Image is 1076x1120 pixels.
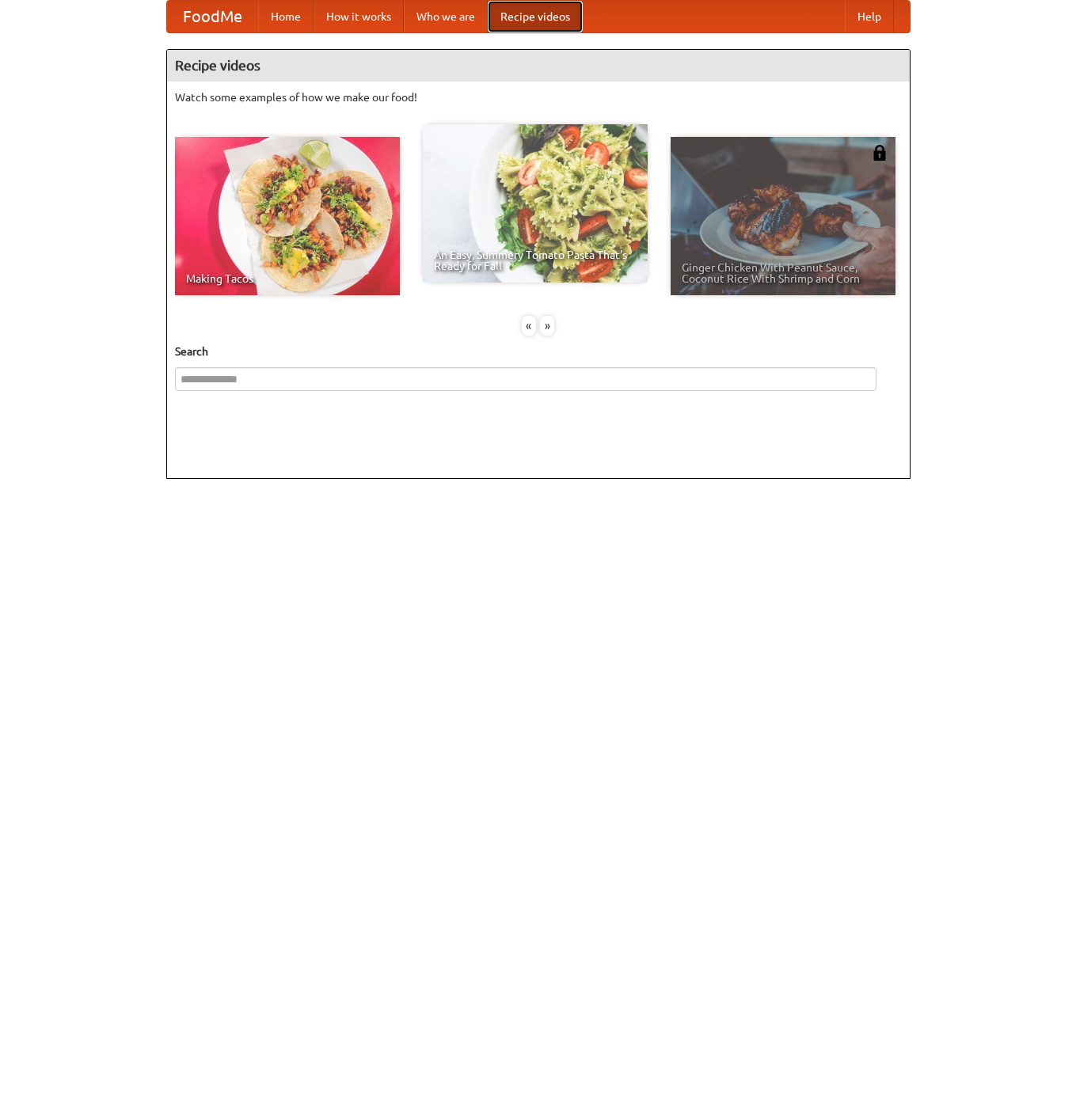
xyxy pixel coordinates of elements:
a: Help [845,1,894,32]
span: An Easy, Summery Tomato Pasta That's Ready for Fall [434,249,637,271]
h4: Recipe videos [167,50,910,82]
a: Who we are [404,1,488,32]
a: Recipe videos [488,1,583,32]
a: Home [258,1,314,32]
div: « [522,316,536,336]
h5: Search [175,344,902,359]
div: » [540,316,554,336]
a: An Easy, Summery Tomato Pasta That's Ready for Fall [423,124,648,283]
p: Watch some examples of how we make our food! [175,89,902,105]
img: 483408.png [872,145,888,161]
a: How it works [314,1,404,32]
a: Making Tacos [175,137,400,295]
span: Making Tacos [186,273,389,284]
a: FoodMe [167,1,258,32]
